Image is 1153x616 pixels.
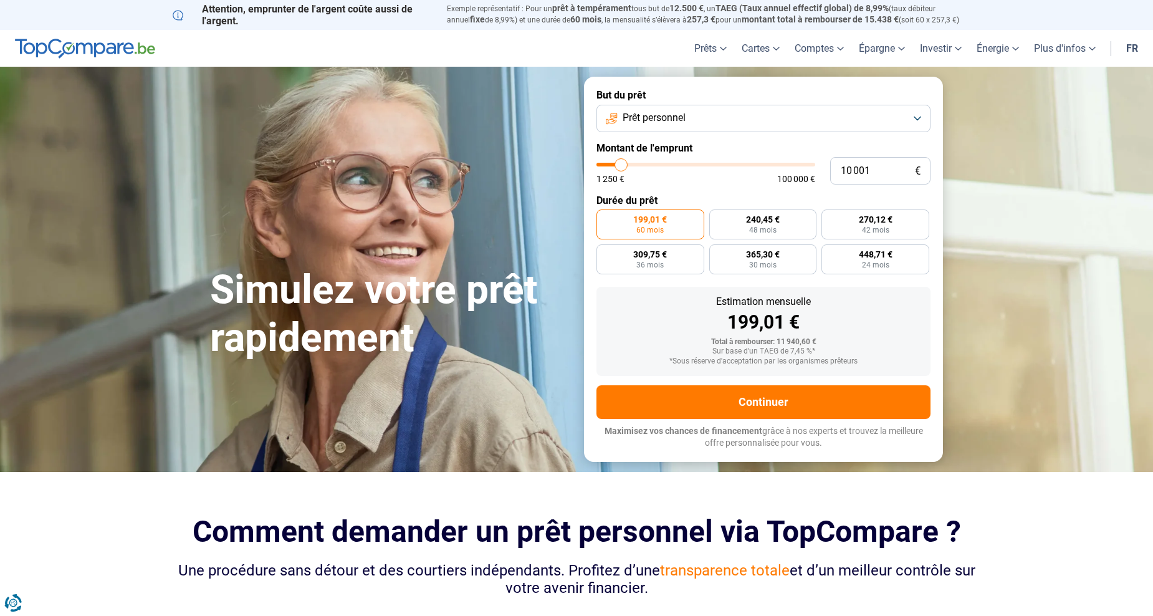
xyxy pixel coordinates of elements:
[596,175,624,183] span: 1 250 €
[596,142,931,154] label: Montant de l'emprunt
[633,250,667,259] span: 309,75 €
[734,30,787,67] a: Cartes
[596,425,931,450] p: grâce à nos experts et trouvez la meilleure offre personnalisée pour vous.
[746,250,780,259] span: 365,30 €
[606,357,921,366] div: *Sous réserve d'acceptation par les organismes prêteurs
[851,30,912,67] a: Épargne
[862,261,889,269] span: 24 mois
[606,347,921,356] div: Sur base d'un TAEG de 7,45 %*
[173,562,980,598] div: Une procédure sans détour et des courtiers indépendants. Profitez d’une et d’un meilleur contrôle...
[552,3,631,13] span: prêt à tempérament
[623,111,686,125] span: Prêt personnel
[210,266,569,362] h1: Simulez votre prêt rapidement
[669,3,704,13] span: 12.500 €
[606,313,921,332] div: 199,01 €
[596,105,931,132] button: Prêt personnel
[687,30,734,67] a: Prêts
[633,215,667,224] span: 199,01 €
[859,250,892,259] span: 448,71 €
[859,215,892,224] span: 270,12 €
[596,89,931,101] label: But du prêt
[636,261,664,269] span: 36 mois
[912,30,969,67] a: Investir
[746,215,780,224] span: 240,45 €
[715,3,889,13] span: TAEG (Taux annuel effectif global) de 8,99%
[596,385,931,419] button: Continuer
[173,514,980,549] h2: Comment demander un prêt personnel via TopCompare ?
[742,14,899,24] span: montant total à rembourser de 15.438 €
[173,3,432,27] p: Attention, emprunter de l'argent coûte aussi de l'argent.
[969,30,1026,67] a: Énergie
[660,562,790,579] span: transparence totale
[1119,30,1146,67] a: fr
[570,14,601,24] span: 60 mois
[687,14,715,24] span: 257,3 €
[605,426,762,436] span: Maximisez vos chances de financement
[606,338,921,347] div: Total à rembourser: 11 940,60 €
[606,297,921,307] div: Estimation mensuelle
[636,226,664,234] span: 60 mois
[749,261,777,269] span: 30 mois
[470,14,485,24] span: fixe
[915,166,921,176] span: €
[749,226,777,234] span: 48 mois
[15,39,155,59] img: TopCompare
[862,226,889,234] span: 42 mois
[447,3,980,26] p: Exemple représentatif : Pour un tous but de , un (taux débiteur annuel de 8,99%) et une durée de ...
[596,195,931,206] label: Durée du prêt
[1026,30,1103,67] a: Plus d'infos
[777,175,815,183] span: 100 000 €
[787,30,851,67] a: Comptes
